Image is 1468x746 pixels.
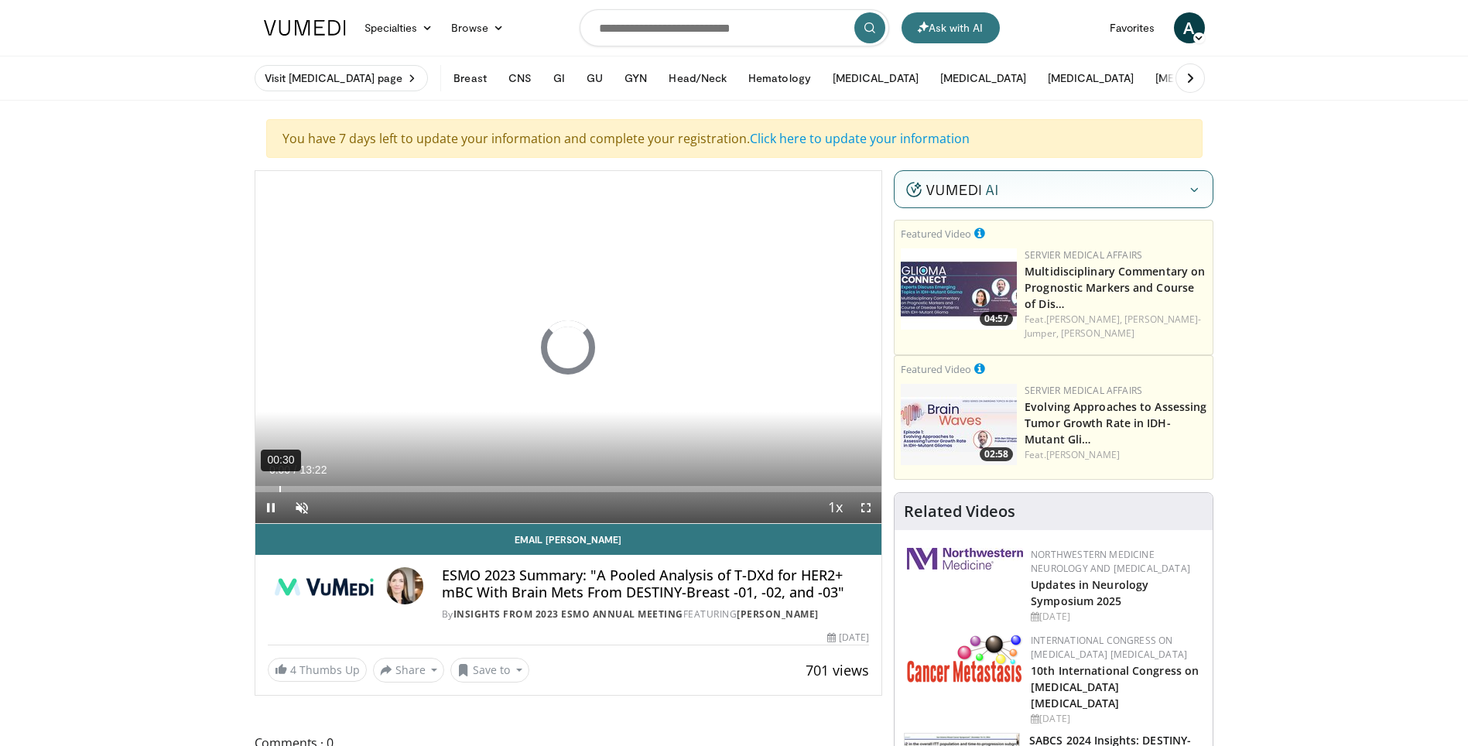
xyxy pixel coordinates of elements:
img: vumedi-ai-logo.v2.svg [906,182,997,197]
span: 13:22 [299,464,327,476]
a: [PERSON_NAME] [1046,448,1120,461]
span: 4 [290,662,296,677]
button: Pause [255,492,286,523]
a: 10th International Congress on [MEDICAL_DATA] [MEDICAL_DATA] [1031,663,1199,710]
a: Browse [442,12,513,43]
a: Insights from 2023 ESMO Annual Meeting [453,607,683,621]
button: GU [577,63,612,94]
h4: Related Videos [904,502,1015,521]
button: Hematology [739,63,820,94]
img: 5d70efb0-66ed-4f4a-9783-2b532cf77c72.png.150x105_q85_crop-smart_upscale.jpg [901,248,1017,330]
a: [PERSON_NAME] [737,607,819,621]
button: Unmute [286,492,317,523]
a: Northwestern Medicine Neurology and [MEDICAL_DATA] [1031,548,1190,575]
button: [MEDICAL_DATA] [823,63,928,94]
button: [MEDICAL_DATA] [1039,63,1143,94]
span: 701 views [806,661,869,679]
img: 2a462fb6-9365-492a-ac79-3166a6f924d8.png.150x105_q85_autocrop_double_scale_upscale_version-0.2.jpg [907,548,1023,570]
a: Multidisciplinary Commentary on Prognostic Markers and Course of Dis… [1025,264,1205,311]
button: GI [544,63,574,94]
button: Breast [444,63,495,94]
button: Fullscreen [850,492,881,523]
img: 6ff8bc22-9509-4454-a4f8-ac79dd3b8976.png.150x105_q85_autocrop_double_scale_upscale_version-0.2.png [907,634,1023,683]
a: International Congress on [MEDICAL_DATA] [MEDICAL_DATA] [1031,634,1187,661]
button: Share [373,658,445,683]
div: Progress Bar [255,486,882,492]
img: VuMedi Logo [264,20,346,36]
h4: ESMO 2023 Summary: "A Pooled Analysis of T-DXd for HER2+ mBC With Brain Mets From DESTINY-Breast ... [442,567,869,601]
a: 4 Thumbs Up [268,658,367,682]
span: 04:57 [980,312,1013,326]
a: [PERSON_NAME] [1061,327,1134,340]
a: [PERSON_NAME]-Jumper, [1025,313,1201,340]
div: By FEATURING [442,607,869,621]
a: Visit [MEDICAL_DATA] page [255,65,429,91]
div: Feat. [1025,448,1206,462]
a: Updates in Neurology Symposium 2025 [1031,577,1148,608]
button: Ask with AI [902,12,1000,43]
a: Click here to update your information [750,130,970,147]
a: Evolving Approaches to Assessing Tumor Growth Rate in IDH-Mutant Gli… [1025,399,1206,447]
div: [DATE] [827,631,869,645]
a: [PERSON_NAME], [1046,313,1122,326]
a: 04:57 [901,248,1017,330]
a: Servier Medical Affairs [1025,248,1142,262]
small: Featured Video [901,362,971,376]
span: 0:00 [269,464,290,476]
button: [MEDICAL_DATA] [931,63,1035,94]
button: Playback Rate [820,492,850,523]
a: A [1174,12,1205,43]
div: [DATE] [1031,610,1200,624]
a: Servier Medical Affairs [1025,384,1142,397]
span: / [294,464,297,476]
div: Feat. [1025,313,1206,340]
small: Featured Video [901,227,971,241]
span: 02:58 [980,447,1013,461]
button: Head/Neck [659,63,736,94]
button: GYN [615,63,656,94]
a: Specialties [355,12,443,43]
a: Email [PERSON_NAME] [255,524,882,555]
video-js: Video Player [255,171,882,524]
a: 02:58 [901,384,1017,465]
img: 7671a5d8-1a52-4d94-b427-73b79769252e.png.150x105_q85_crop-smart_upscale.jpg [901,384,1017,465]
input: Search topics, interventions [580,9,889,46]
img: Avatar [386,567,423,604]
button: Save to [450,658,529,683]
button: CNS [499,63,541,94]
img: Insights from 2023 ESMO Annual Meeting [268,567,380,604]
div: [DATE] [1031,712,1200,726]
button: [MEDICAL_DATA] [1146,63,1251,94]
div: You have 7 days left to update your information and complete your registration. [266,119,1203,158]
a: Favorites [1100,12,1165,43]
